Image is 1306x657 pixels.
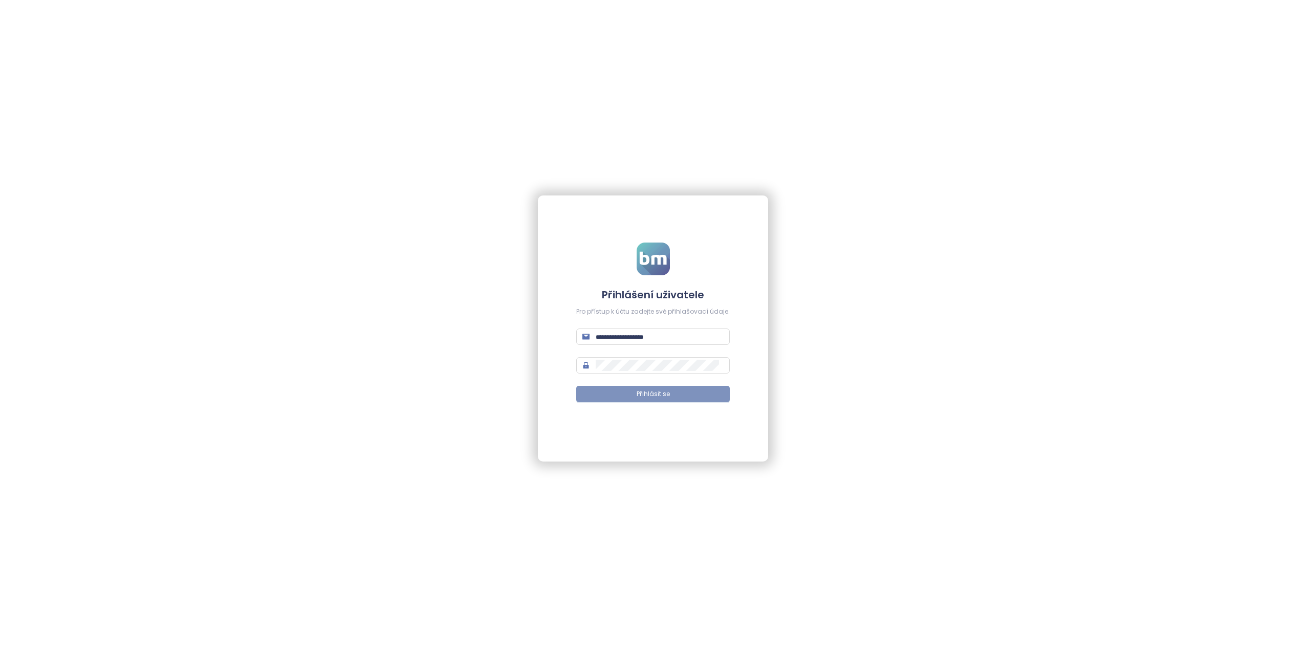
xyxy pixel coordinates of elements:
[576,307,730,317] div: Pro přístup k účtu zadejte své přihlašovací údaje.
[576,386,730,402] button: Přihlásit se
[637,389,670,399] span: Přihlásit se
[582,333,590,340] span: mail
[576,288,730,302] h4: Přihlášení uživatele
[637,243,670,275] img: logo
[582,362,590,369] span: lock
